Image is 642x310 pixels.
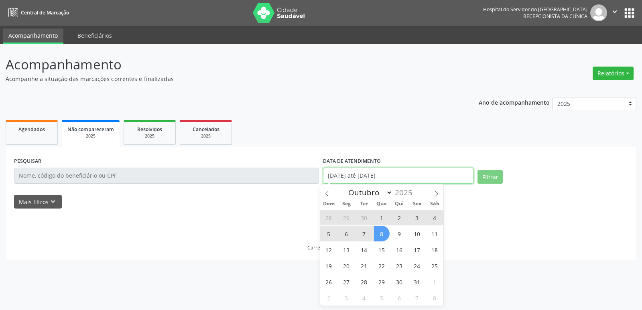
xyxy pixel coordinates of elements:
[392,242,407,257] span: Outubro 16, 2025
[321,274,337,290] span: Outubro 26, 2025
[477,170,503,184] button: Filtrar
[67,126,114,133] span: Não compareceram
[21,9,69,16] span: Central de Marcação
[72,28,118,43] a: Beneficiários
[323,155,381,168] label: DATA DE ATENDIMENTO
[67,133,114,139] div: 2025
[593,67,634,80] button: Relatórios
[590,4,607,21] img: img
[610,7,619,16] i: 
[339,290,354,306] span: Novembro 3, 2025
[321,242,337,257] span: Outubro 12, 2025
[427,274,443,290] span: Novembro 1, 2025
[321,290,337,306] span: Novembro 2, 2025
[339,242,354,257] span: Outubro 13, 2025
[390,201,408,207] span: Qui
[193,126,219,133] span: Cancelados
[483,6,587,13] div: Hospital do Servidor do [GEOGRAPHIC_DATA]
[374,226,390,241] span: Outubro 8, 2025
[6,6,69,19] a: Central de Marcação
[356,258,372,274] span: Outubro 21, 2025
[392,210,407,225] span: Outubro 2, 2025
[479,97,550,107] p: Ano de acompanhamento
[409,242,425,257] span: Outubro 17, 2025
[409,210,425,225] span: Outubro 3, 2025
[427,290,443,306] span: Novembro 8, 2025
[409,226,425,241] span: Outubro 10, 2025
[130,133,170,139] div: 2025
[14,168,319,184] input: Nome, código do beneficiário ou CPF
[392,274,407,290] span: Outubro 30, 2025
[374,242,390,257] span: Outubro 15, 2025
[321,210,337,225] span: Setembro 28, 2025
[339,258,354,274] span: Outubro 20, 2025
[426,201,443,207] span: Sáb
[356,290,372,306] span: Novembro 4, 2025
[523,13,587,20] span: Recepcionista da clínica
[307,244,335,251] div: Carregando
[409,258,425,274] span: Outubro 24, 2025
[374,258,390,274] span: Outubro 22, 2025
[321,258,337,274] span: Outubro 19, 2025
[356,242,372,257] span: Outubro 14, 2025
[339,210,354,225] span: Setembro 29, 2025
[355,201,373,207] span: Ter
[320,201,338,207] span: Dom
[356,226,372,241] span: Outubro 7, 2025
[392,290,407,306] span: Novembro 6, 2025
[392,258,407,274] span: Outubro 23, 2025
[374,290,390,306] span: Novembro 5, 2025
[49,197,57,206] i: keyboard_arrow_down
[14,155,41,168] label: PESQUISAR
[356,210,372,225] span: Setembro 30, 2025
[137,126,162,133] span: Resolvidos
[427,242,443,257] span: Outubro 18, 2025
[356,274,372,290] span: Outubro 28, 2025
[373,201,390,207] span: Qua
[427,226,443,241] span: Outubro 11, 2025
[427,210,443,225] span: Outubro 4, 2025
[186,133,226,139] div: 2025
[323,168,473,184] input: Selecione um intervalo
[3,28,63,44] a: Acompanhamento
[14,195,62,209] button: Mais filtroskeyboard_arrow_down
[6,75,447,83] p: Acompanhe a situação das marcações correntes e finalizadas
[345,187,393,198] select: Month
[427,258,443,274] span: Outubro 25, 2025
[622,6,636,20] button: apps
[607,4,622,21] button: 
[408,201,426,207] span: Sex
[18,126,45,133] span: Agendados
[374,274,390,290] span: Outubro 29, 2025
[409,274,425,290] span: Outubro 31, 2025
[321,226,337,241] span: Outubro 5, 2025
[409,290,425,306] span: Novembro 7, 2025
[339,226,354,241] span: Outubro 6, 2025
[337,201,355,207] span: Seg
[374,210,390,225] span: Outubro 1, 2025
[339,274,354,290] span: Outubro 27, 2025
[392,226,407,241] span: Outubro 9, 2025
[6,55,447,75] p: Acompanhamento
